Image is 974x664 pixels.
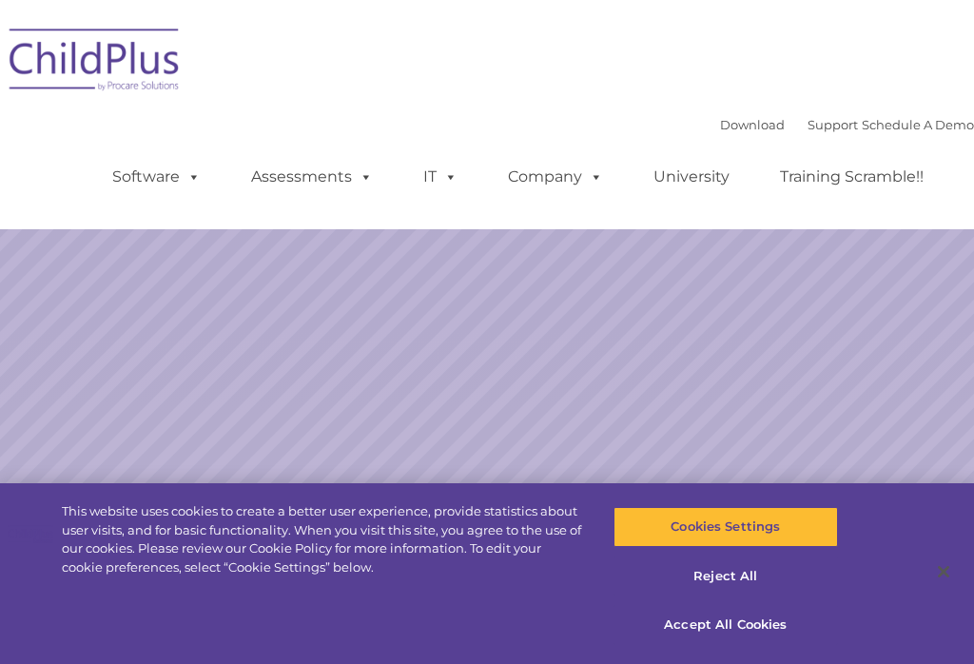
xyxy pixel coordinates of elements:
a: University [634,158,749,196]
a: IT [404,158,477,196]
button: Accept All Cookies [614,605,838,645]
a: Software [93,158,220,196]
a: Assessments [232,158,392,196]
a: Training Scramble!! [761,158,943,196]
div: This website uses cookies to create a better user experience, provide statistics about user visit... [62,502,584,576]
button: Cookies Settings [614,507,838,547]
font: | [720,117,974,132]
a: Support [808,117,858,132]
a: Download [720,117,785,132]
a: Schedule A Demo [862,117,974,132]
button: Reject All [614,557,838,596]
button: Close [923,551,964,593]
a: Company [489,158,622,196]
